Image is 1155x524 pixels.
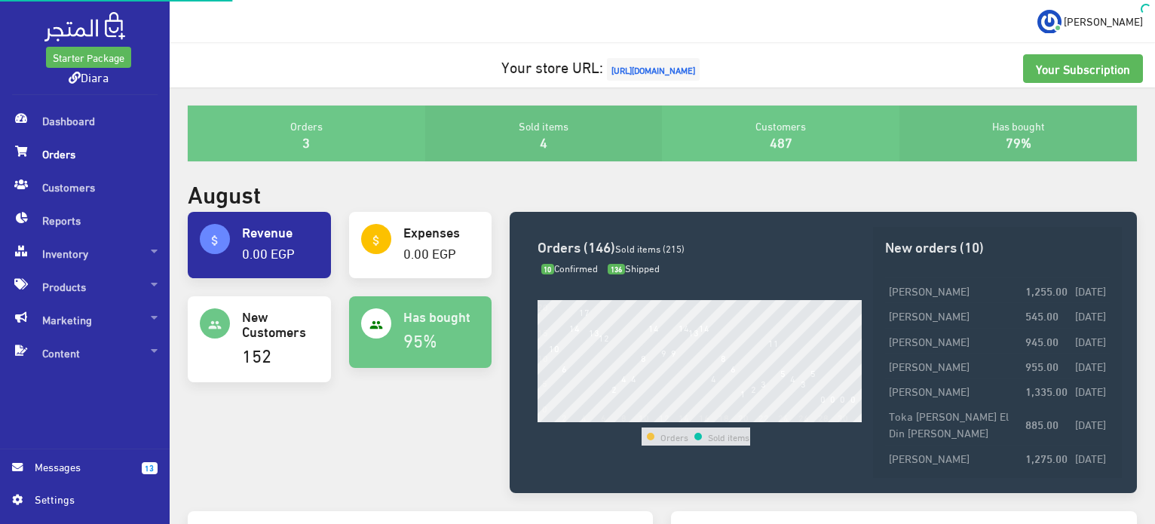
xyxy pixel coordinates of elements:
[707,427,750,446] td: Sold items
[607,58,700,81] span: [URL][DOMAIN_NAME]
[188,179,261,206] h2: August
[885,278,1022,303] td: [PERSON_NAME]
[818,412,829,422] div: 28
[12,170,158,204] span: Customers
[679,412,689,422] div: 14
[885,445,1022,470] td: [PERSON_NAME]
[1025,307,1058,323] strong: 545.00
[369,234,383,247] i: attach_money
[540,129,547,154] a: 4
[608,264,625,275] span: 136
[718,412,729,422] div: 18
[1064,11,1143,30] span: [PERSON_NAME]
[838,412,848,422] div: 30
[403,224,480,239] h4: Expenses
[770,129,792,154] a: 487
[1025,332,1058,349] strong: 945.00
[12,204,158,237] span: Reports
[12,491,158,515] a: Settings
[1025,415,1058,432] strong: 885.00
[660,427,689,446] td: Orders
[1025,382,1068,399] strong: 1,335.00
[35,458,130,475] span: Messages
[885,328,1022,353] td: [PERSON_NAME]
[1071,328,1110,353] td: [DATE]
[699,412,709,422] div: 16
[242,308,319,339] h4: New Customers
[1071,353,1110,378] td: [DATE]
[1037,10,1062,34] img: ...
[208,318,222,332] i: people
[369,318,383,332] i: people
[538,239,862,253] h3: Orders (146)
[403,240,456,265] a: 0.00 EGP
[885,239,1110,253] h3: New orders (10)
[12,237,158,270] span: Inventory
[1071,378,1110,403] td: [DATE]
[403,323,437,355] a: 95%
[35,491,145,507] span: Settings
[1025,449,1068,466] strong: 1,275.00
[12,303,158,336] span: Marketing
[12,137,158,170] span: Orders
[501,52,703,80] a: Your store URL:[URL][DOMAIN_NAME]
[242,338,271,370] a: 152
[208,234,222,247] i: attach_money
[403,308,480,323] h4: Has bought
[615,239,685,257] span: Sold items (215)
[12,270,158,303] span: Products
[899,106,1137,161] div: Has bought
[798,412,809,422] div: 26
[738,412,749,422] div: 20
[142,462,158,474] span: 13
[639,412,649,422] div: 10
[581,412,587,422] div: 4
[1071,403,1110,445] td: [DATE]
[758,412,769,422] div: 22
[1080,421,1137,478] iframe: Drift Widget Chat Controller
[188,106,425,161] div: Orders
[778,412,789,422] div: 24
[44,12,125,41] img: .
[601,412,606,422] div: 6
[608,259,660,277] span: Shipped
[302,129,310,154] a: 3
[1006,129,1031,154] a: 79%
[885,403,1022,445] td: Toka [PERSON_NAME] El Din [PERSON_NAME]
[621,412,627,422] div: 8
[1037,9,1143,33] a: ... [PERSON_NAME]
[541,264,555,275] span: 10
[425,106,663,161] div: Sold items
[885,353,1022,378] td: [PERSON_NAME]
[242,224,319,239] h4: Revenue
[12,104,158,137] span: Dashboard
[1025,357,1058,374] strong: 955.00
[885,378,1022,403] td: [PERSON_NAME]
[12,336,158,369] span: Content
[1071,278,1110,303] td: [DATE]
[562,412,567,422] div: 2
[242,240,295,265] a: 0.00 EGP
[659,412,669,422] div: 12
[1025,282,1068,299] strong: 1,255.00
[1071,303,1110,328] td: [DATE]
[662,106,899,161] div: Customers
[1023,54,1143,83] a: Your Subscription
[46,47,131,68] a: Starter Package
[885,303,1022,328] td: [PERSON_NAME]
[1071,445,1110,470] td: [DATE]
[69,66,109,87] a: Diara
[541,259,599,277] span: Confirmed
[12,458,158,491] a: 13 Messages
